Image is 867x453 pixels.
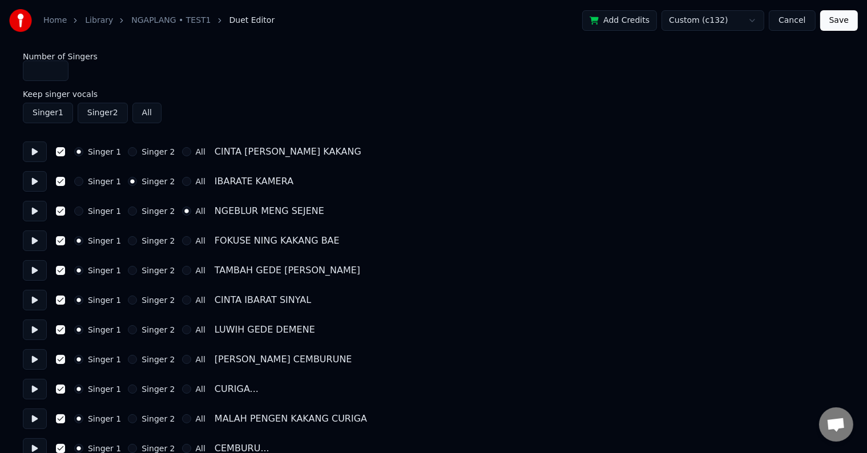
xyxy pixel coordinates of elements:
[196,355,205,363] label: All
[88,266,121,274] label: Singer 1
[23,52,844,60] label: Number of Singers
[769,10,815,31] button: Cancel
[215,293,311,307] div: CINTA IBARAT SINYAL
[215,234,340,248] div: FOKUSE NING KAKANG BAE
[88,177,121,185] label: Singer 1
[142,296,175,304] label: Singer 2
[196,237,205,245] label: All
[142,385,175,393] label: Singer 2
[43,15,275,26] nav: breadcrumb
[88,207,121,215] label: Singer 1
[43,15,67,26] a: Home
[9,9,32,32] img: youka
[215,204,324,218] div: NGEBLUR MENG SEJENE
[215,382,259,396] div: CURIGA...
[819,407,853,442] div: Obrolan terbuka
[88,444,121,452] label: Singer 1
[196,266,205,274] label: All
[23,103,73,123] button: Singer1
[196,296,205,304] label: All
[132,103,162,123] button: All
[196,326,205,334] label: All
[142,207,175,215] label: Singer 2
[196,415,205,423] label: All
[88,326,121,334] label: Singer 1
[88,237,121,245] label: Singer 1
[582,10,657,31] button: Add Credits
[85,15,113,26] a: Library
[88,355,121,363] label: Singer 1
[196,385,205,393] label: All
[215,353,352,366] div: [PERSON_NAME] CEMBURUNE
[820,10,858,31] button: Save
[142,444,175,452] label: Singer 2
[196,444,205,452] label: All
[88,385,121,393] label: Singer 1
[196,207,205,215] label: All
[88,296,121,304] label: Singer 1
[88,415,121,423] label: Singer 1
[23,90,844,98] label: Keep singer vocals
[215,264,360,277] div: TAMBAH GEDE [PERSON_NAME]
[196,148,205,156] label: All
[215,323,315,337] div: LUWIH GEDE DEMENE
[142,148,175,156] label: Singer 2
[142,237,175,245] label: Singer 2
[131,15,211,26] a: NGAPLANG • TEST1
[215,145,361,159] div: CINTA [PERSON_NAME] KAKANG
[215,412,367,426] div: MALAH PENGEN KAKANG CURIGA
[229,15,275,26] span: Duet Editor
[142,266,175,274] label: Singer 2
[142,177,175,185] label: Singer 2
[78,103,128,123] button: Singer2
[142,415,175,423] label: Singer 2
[88,148,121,156] label: Singer 1
[196,177,205,185] label: All
[142,326,175,334] label: Singer 2
[142,355,175,363] label: Singer 2
[215,175,293,188] div: IBARATE KAMERA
